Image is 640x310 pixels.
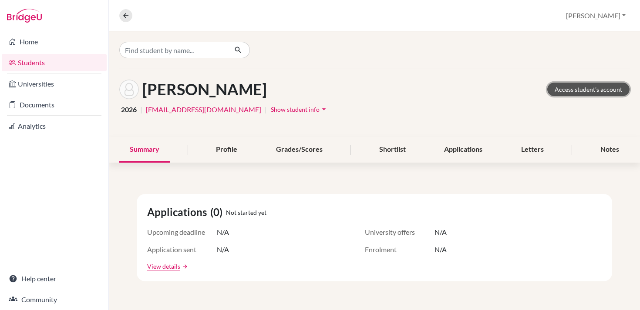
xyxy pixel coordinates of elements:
h1: [PERSON_NAME] [142,80,267,99]
img: Yasser Machkour's avatar [119,80,139,99]
span: (0) [210,204,226,220]
a: Home [2,33,107,50]
a: View details [147,262,180,271]
button: [PERSON_NAME] [562,7,630,24]
div: Notes [590,137,630,163]
a: Documents [2,96,107,113]
span: Show student info [271,106,320,113]
span: N/A [435,227,447,237]
img: Bridge-U [7,9,42,23]
span: | [140,104,142,115]
div: Profile [205,137,248,163]
span: Application sent [147,244,217,255]
span: Enrolment [365,244,435,255]
a: arrow_forward [180,263,188,270]
span: N/A [217,244,229,255]
a: Community [2,291,107,308]
span: | [265,104,267,115]
a: Access student's account [547,83,630,96]
span: Upcoming deadline [147,227,217,237]
a: Universities [2,75,107,93]
span: N/A [435,244,447,255]
a: Analytics [2,117,107,135]
input: Find student by name... [119,42,227,58]
span: University offers [365,227,435,237]
a: [EMAIL_ADDRESS][DOMAIN_NAME] [146,104,261,115]
div: Shortlist [369,137,416,163]
a: Help center [2,270,107,287]
i: arrow_drop_down [320,105,328,113]
span: 2026 [121,104,137,115]
button: Show student infoarrow_drop_down [270,103,329,116]
span: Applications [147,204,210,220]
div: Applications [434,137,493,163]
span: N/A [217,227,229,237]
a: Students [2,54,107,71]
div: Letters [511,137,554,163]
span: Not started yet [226,208,266,217]
div: Grades/Scores [266,137,333,163]
div: Summary [119,137,170,163]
